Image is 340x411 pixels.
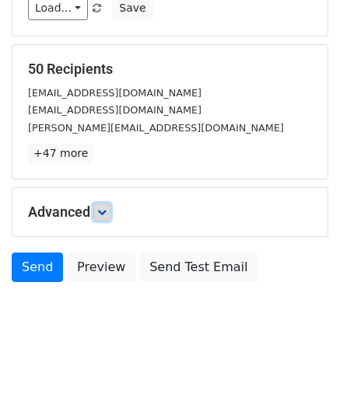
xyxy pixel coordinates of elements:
[28,122,284,134] small: [PERSON_NAME][EMAIL_ADDRESS][DOMAIN_NAME]
[28,144,93,163] a: +47 more
[262,336,340,411] iframe: Chat Widget
[28,104,202,116] small: [EMAIL_ADDRESS][DOMAIN_NAME]
[28,61,312,78] h5: 50 Recipients
[139,253,258,282] a: Send Test Email
[67,253,135,282] a: Preview
[12,253,63,282] a: Send
[28,87,202,99] small: [EMAIL_ADDRESS][DOMAIN_NAME]
[28,204,312,221] h5: Advanced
